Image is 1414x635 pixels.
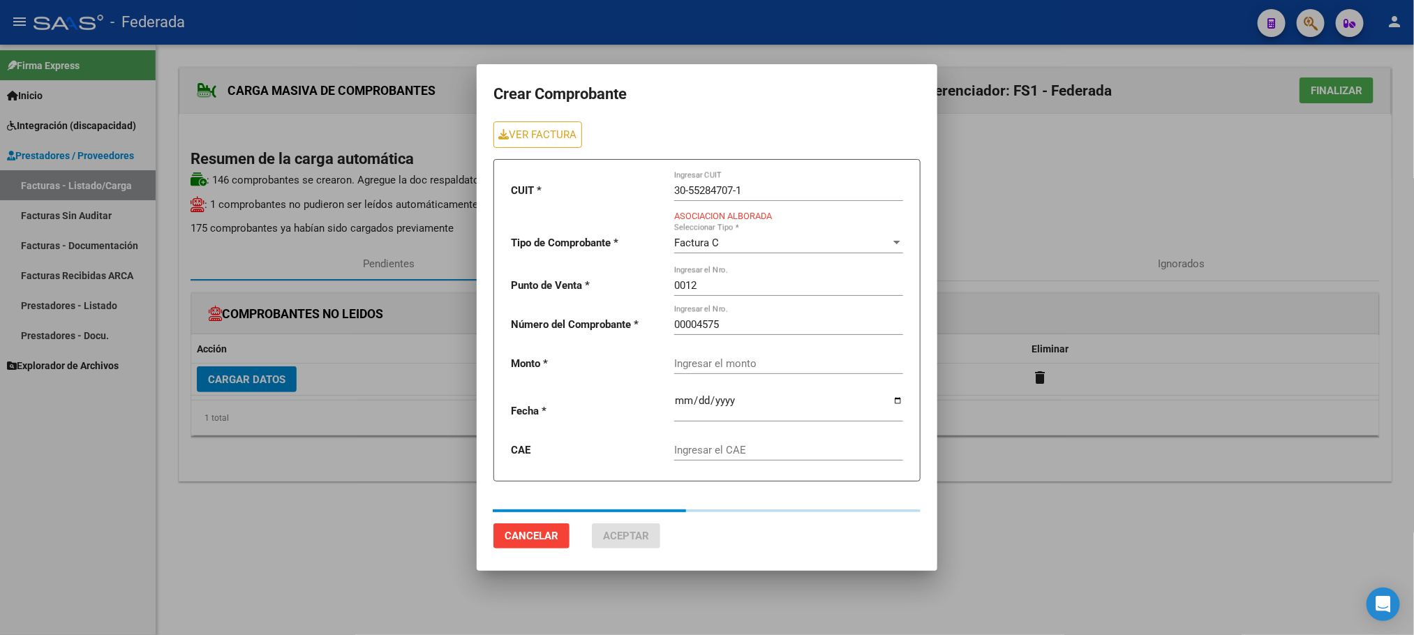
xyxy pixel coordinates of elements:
div: ASOCIACION ALBORADA [674,209,772,223]
button: Cancelar [493,523,570,548]
p: Monto * [511,356,663,372]
h1: Crear Comprobante [493,81,921,107]
p: Punto de Venta * [511,278,663,294]
a: VER FACTURA [493,121,582,147]
div: Open Intercom Messenger [1367,588,1400,621]
span: Factura C [674,237,719,249]
p: CAE [511,442,663,458]
p: Tipo de Comprobante * [511,235,663,251]
span: Aceptar [603,530,649,542]
p: CUIT * [511,183,663,199]
button: Aceptar [592,523,660,548]
p: Fecha * [511,403,663,419]
span: Cancelar [505,530,558,542]
p: Número del Comprobante * [511,317,663,333]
